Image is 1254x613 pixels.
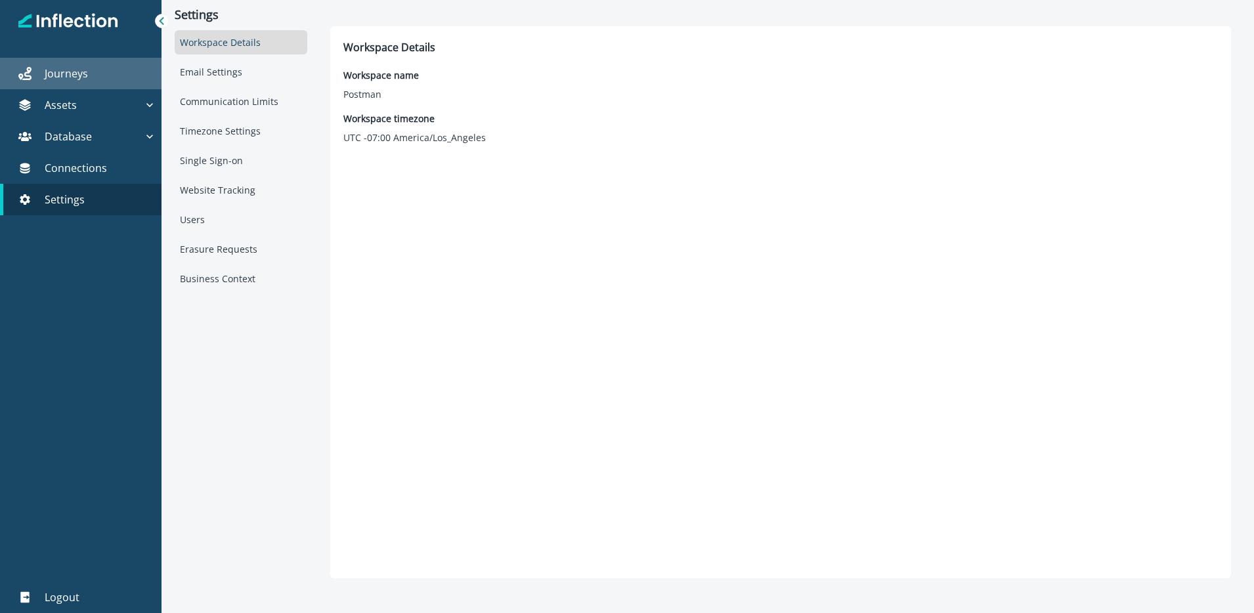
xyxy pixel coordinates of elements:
div: Workspace Details [175,30,307,54]
p: Postman [343,87,419,101]
p: Logout [45,589,79,605]
p: UTC -07:00 America/Los_Angeles [343,131,486,144]
div: Email Settings [175,60,307,84]
p: Connections [45,160,107,176]
p: Database [45,129,92,144]
div: Website Tracking [175,178,307,202]
div: Communication Limits [175,89,307,114]
p: Journeys [45,66,88,81]
p: Workspace name [343,68,419,82]
div: Business Context [175,266,307,291]
p: Workspace timezone [343,112,486,125]
p: Settings [45,192,85,207]
p: Assets [45,97,77,113]
img: Inflection [18,12,119,30]
div: Users [175,207,307,232]
p: Settings [175,8,307,22]
div: Timezone Settings [175,119,307,143]
div: Single Sign-on [175,148,307,173]
div: Erasure Requests [175,237,307,261]
p: Workspace Details [343,39,1218,55]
